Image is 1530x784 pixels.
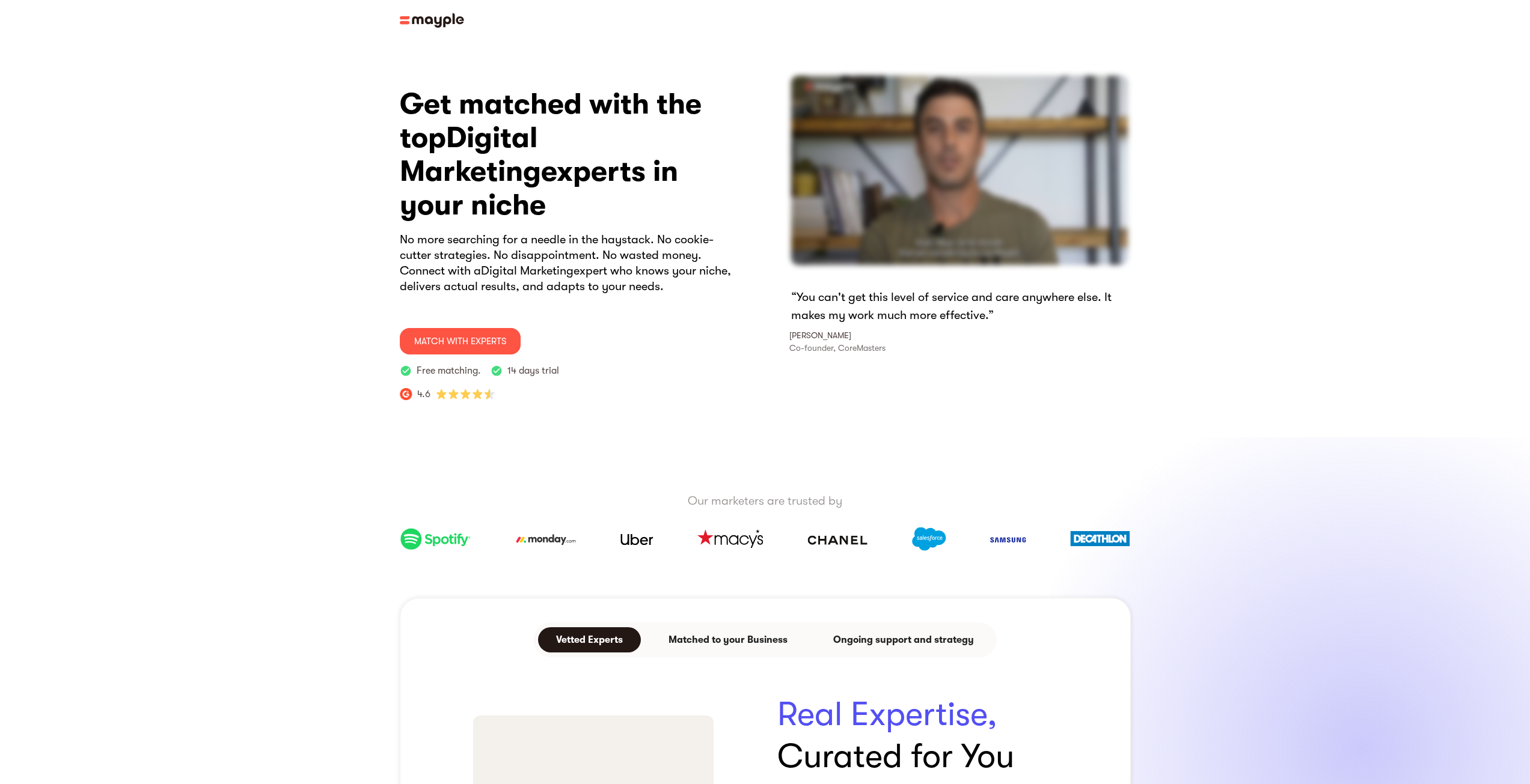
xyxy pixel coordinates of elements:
p: Free matching. [417,365,481,377]
p: [PERSON_NAME] [789,329,851,342]
h3: Get matched with the top experts in your niche [400,88,741,222]
p: No more searching for a needle in the haystack. No cookie-cutter strategies. No disappointment. N... [400,232,741,294]
span: Digital Marketing [400,121,541,188]
p: 4.6 [417,387,430,401]
a: MATCH WITH ExpertS [400,328,521,354]
div: Vetted Experts [556,633,623,647]
h3: Curated for You [777,693,1097,777]
span: Real Expertise, [777,695,997,734]
p: 14 days trial [507,365,559,377]
p: “You can't get this level of service and care anywhere else. It makes my work much more effective.” [791,288,1131,324]
span: Digital Marketing [481,264,574,278]
div: Ongoing support and strategy [833,633,974,647]
p: Co-founder, CoreMasters [789,342,886,354]
div: Matched to your Business [669,633,788,647]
